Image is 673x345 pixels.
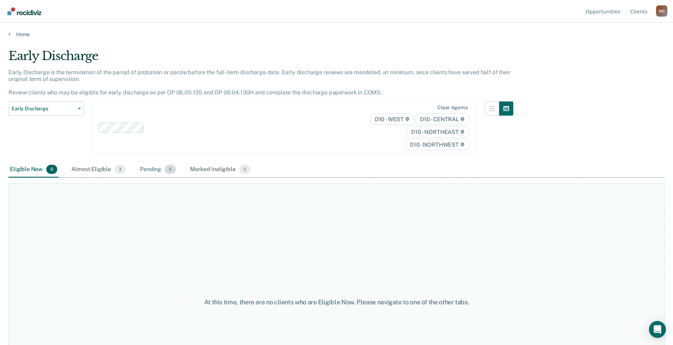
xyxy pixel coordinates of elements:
span: D10 - WEST [370,113,414,125]
span: 5 [239,165,250,174]
div: Eligible Now0 [8,162,59,177]
div: Clear agents [437,105,467,111]
div: Early Discharge [8,49,513,69]
span: 5 [165,165,176,174]
span: 3 [114,165,126,174]
span: D10 - NORTHWEST [405,139,469,150]
div: M D [656,5,667,17]
img: Recidiviz [7,7,41,15]
div: Almost Eligible3 [70,162,127,177]
p: Early Discharge is the termination of the period of probation or parole before the full-term disc... [8,69,510,96]
div: Marked Ineligible5 [189,162,252,177]
div: Open Intercom Messenger [649,321,666,338]
span: 0 [46,165,57,174]
button: Profile dropdown button [656,5,667,17]
a: Home [8,31,665,37]
span: Early Discharge [12,106,75,112]
button: Early Discharge [8,101,84,116]
span: D10 - NORTHEAST [407,126,469,138]
div: Pending5 [138,162,177,177]
span: D10 - CENTRAL [415,113,469,125]
div: At this time, there are no clients who are Eligible Now. Please navigate to one of the other tabs. [173,298,501,306]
